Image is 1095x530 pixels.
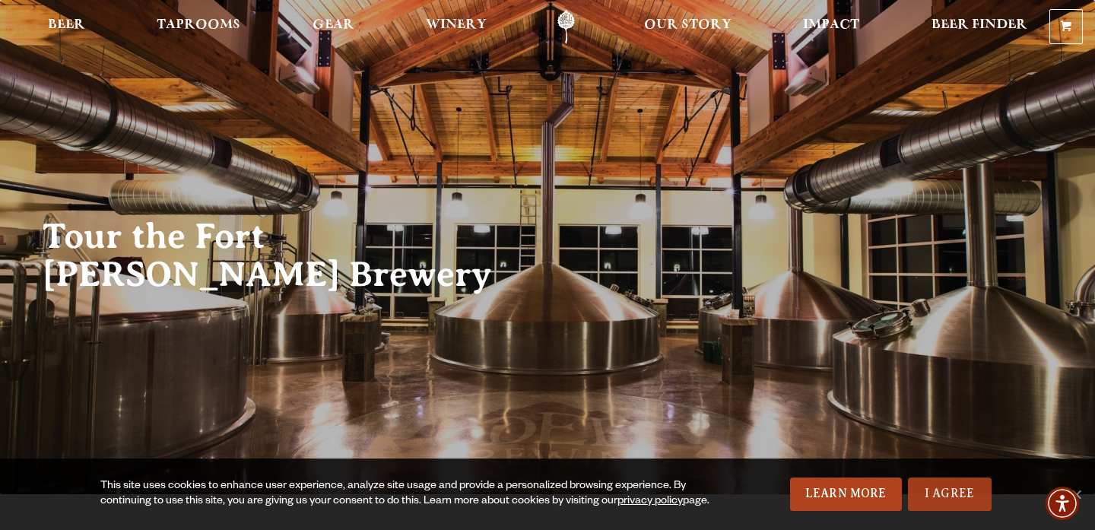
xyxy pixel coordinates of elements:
[43,217,517,294] h2: Tour the Fort [PERSON_NAME] Brewery
[908,478,992,511] a: I Agree
[922,10,1037,44] a: Beer Finder
[803,19,859,31] span: Impact
[426,19,487,31] span: Winery
[932,19,1027,31] span: Beer Finder
[634,10,741,44] a: Our Story
[1046,487,1079,520] div: Accessibility Menu
[793,10,869,44] a: Impact
[38,10,95,44] a: Beer
[644,19,732,31] span: Our Story
[617,496,683,508] a: privacy policy
[538,10,595,44] a: Odell Home
[416,10,497,44] a: Winery
[313,19,354,31] span: Gear
[303,10,364,44] a: Gear
[100,479,712,509] div: This site uses cookies to enhance user experience, analyze site usage and provide a personalized ...
[790,478,902,511] a: Learn More
[147,10,250,44] a: Taprooms
[157,19,240,31] span: Taprooms
[48,19,85,31] span: Beer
